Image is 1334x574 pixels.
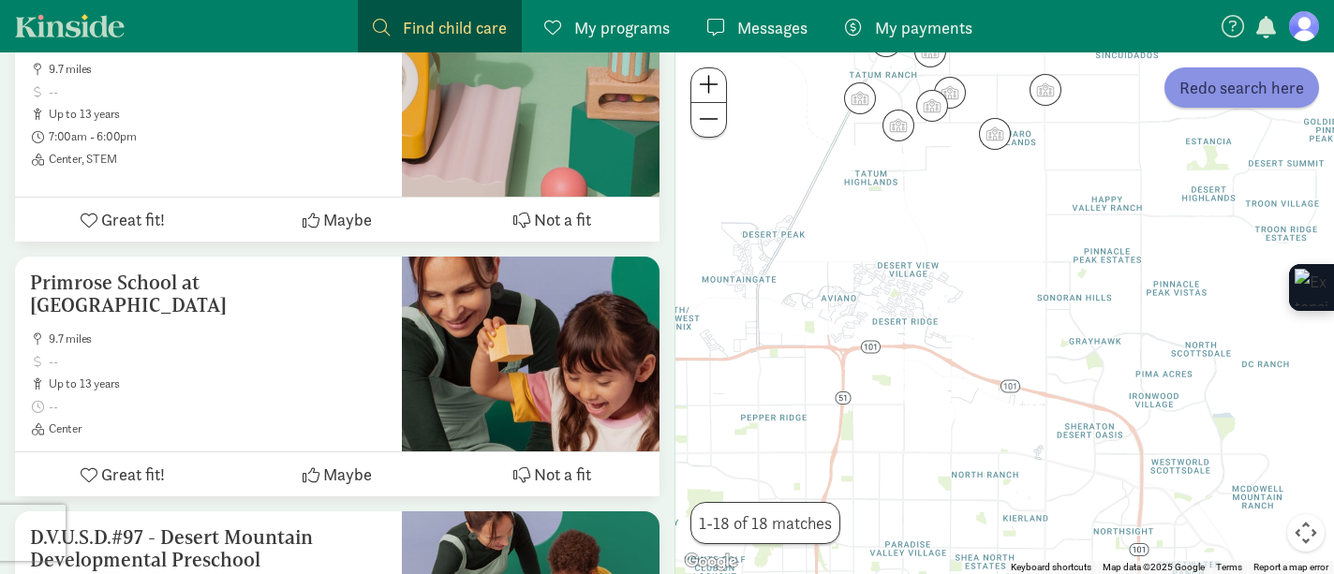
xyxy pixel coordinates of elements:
button: Redo search here [1164,67,1319,108]
button: Maybe [230,198,444,242]
span: 9.7 miles [49,331,387,346]
div: Click to see details [934,77,966,109]
span: Find child care [403,15,507,40]
img: Google [680,550,742,574]
div: Click to see details [870,25,902,57]
span: Redo search here [1179,75,1304,100]
span: Not a fit [534,462,591,487]
button: Keyboard shortcuts [1011,561,1091,574]
span: 1-18 of 18 matches [699,510,832,536]
span: Maybe [323,207,372,232]
h5: D.V.U.S.D.#97 - Desert Mountain Developmental Preschool [30,526,387,571]
span: Center [49,421,387,436]
span: up to 13 years [49,376,387,391]
div: Click to see details [914,36,946,67]
span: My payments [875,15,972,40]
a: Report a map error [1253,562,1328,572]
button: Not a fit [445,198,660,242]
span: Not a fit [534,207,591,232]
span: up to 13 years [49,107,387,122]
a: Terms (opens in new tab) [1216,562,1242,572]
h5: Primrose School at [GEOGRAPHIC_DATA] [30,272,387,316]
div: Click to see details [916,90,948,122]
button: Not a fit [445,452,660,496]
a: Open this area in Google Maps (opens a new window) [680,550,742,574]
div: Click to see details [882,110,914,141]
span: Great fit! [101,462,165,487]
span: Maybe [323,462,372,487]
span: Messages [737,15,808,40]
button: Great fit! [15,452,230,496]
span: Center, STEM [49,152,387,167]
span: 9.7 miles [49,62,387,77]
span: My programs [574,15,670,40]
div: Click to see details [979,118,1011,150]
span: 7:00am - 6:00pm [49,129,387,144]
span: Map data ©2025 Google [1103,562,1205,572]
div: Click to see details [844,82,876,114]
div: Click to see details [1030,74,1061,106]
span: Great fit! [101,207,165,232]
button: Great fit! [15,198,230,242]
button: Map camera controls [1287,514,1325,552]
button: Maybe [230,452,444,496]
a: Kinside [15,14,125,37]
img: Extension Icon [1295,269,1328,306]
